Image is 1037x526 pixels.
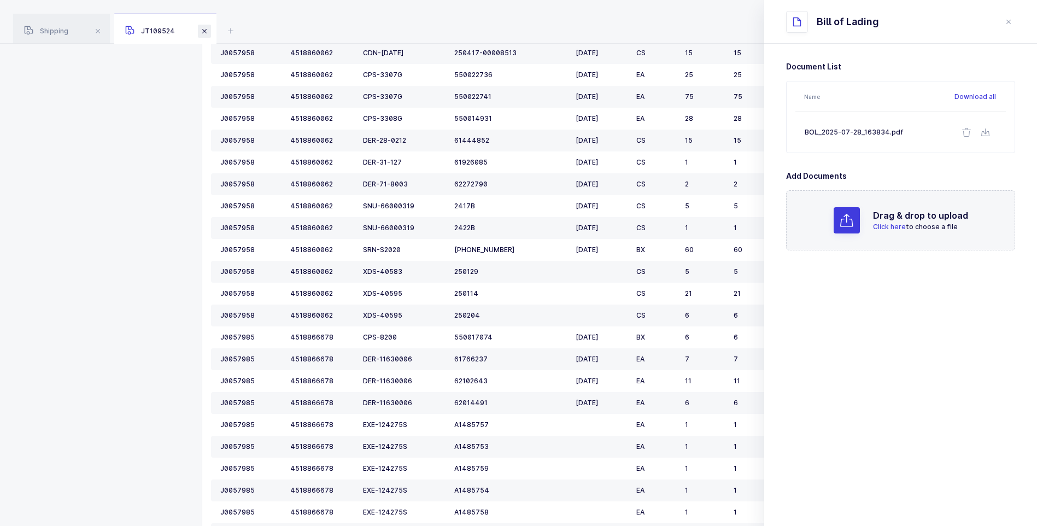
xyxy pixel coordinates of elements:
div: BOL_2025-07-28_163834.pdf [805,127,947,137]
div: EA [636,71,676,79]
div: XDS-40595 [363,289,446,298]
div: 15 [685,49,725,57]
div: 250417-00008513 [454,49,567,57]
div: 61766237 [454,355,567,364]
span: JT109524 [125,27,175,35]
div: J0057985 [220,399,282,407]
div: 1 [685,158,725,167]
div: 1 [734,508,774,517]
div: CS [636,136,676,145]
div: EA [636,92,676,101]
div: CS [636,267,676,276]
div: 62102643 [454,377,567,385]
div: 4518860062 [290,158,354,167]
div: CPS-3307G [363,92,446,101]
div: [DATE] [576,114,628,123]
div: 6 [734,311,774,320]
div: A1485758 [454,508,567,517]
div: 6 [685,399,725,407]
div: 5 [734,267,774,276]
div: 11 [734,377,774,385]
div: [DATE] [576,224,628,232]
div: 5 [685,202,725,211]
div: 4518866678 [290,333,354,342]
div: 1 [685,420,725,429]
div: SRN-S2020 [363,246,446,254]
div: J0057985 [220,508,282,517]
div: 4518860062 [290,180,354,189]
div: J0057958 [220,289,282,298]
div: 75 [685,92,725,101]
div: [DATE] [576,202,628,211]
button: close drawer [1002,15,1015,28]
span: Download all [954,91,996,102]
div: 6 [685,333,725,342]
div: [DATE] [576,92,628,101]
div: [DATE] [576,158,628,167]
div: J0057985 [220,355,282,364]
div: DER-28-0212 [363,136,446,145]
div: 4518860062 [290,311,354,320]
div: 550022736 [454,71,567,79]
div: 4518860062 [290,136,354,145]
div: XDS-40595 [363,311,446,320]
div: BX [636,333,676,342]
div: 1 [685,442,725,451]
div: [DATE] [576,333,628,342]
div: CPS-3307G [363,71,446,79]
div: CDN-[DATE] [363,49,446,57]
div: 4518860062 [290,267,354,276]
div: CS [636,202,676,211]
div: 7 [685,355,725,364]
div: 2 [734,180,774,189]
div: CS [636,158,676,167]
div: J0057958 [220,49,282,57]
div: CPS-8200 [363,333,446,342]
div: 4518860062 [290,202,354,211]
div: J0057958 [220,267,282,276]
div: 62272790 [454,180,567,189]
div: [DATE] [576,246,628,254]
div: 5 [734,202,774,211]
div: 550014931 [454,114,567,123]
span: Shipping [24,27,68,35]
div: CS [636,289,676,298]
div: Bill of Lading [817,15,879,28]
h3: Document List [786,61,1015,72]
div: DER-31-127 [363,158,446,167]
div: 5 [685,267,725,276]
div: DER-11630006 [363,377,446,385]
div: A1485754 [454,486,567,495]
div: 4518866678 [290,464,354,473]
div: 250114 [454,289,567,298]
div: J0057985 [220,486,282,495]
div: J0057958 [220,246,282,254]
div: J0057985 [220,377,282,385]
div: EA [636,114,676,123]
div: J0057958 [220,158,282,167]
div: J0057958 [220,202,282,211]
div: 75 [734,92,774,101]
div: 4518866678 [290,377,354,385]
div: [DATE] [576,399,628,407]
div: EA [636,377,676,385]
div: SNU-66000319 [363,224,446,232]
div: A1485757 [454,420,567,429]
div: 4518866678 [290,420,354,429]
div: EA [636,420,676,429]
div: 1 [734,464,774,473]
div: EA [636,464,676,473]
div: [PHONE_NUMBER] [454,246,567,254]
div: [DATE] [576,71,628,79]
div: 4518860062 [290,92,354,101]
div: 61444852 [454,136,567,145]
div: 25 [734,71,774,79]
div: 4518860062 [290,49,354,57]
h2: Drag & drop to upload [873,209,968,222]
div: CS [636,49,676,57]
div: EXE-124275S [363,464,446,473]
div: DER-11630006 [363,355,446,364]
div: CS [636,180,676,189]
div: 28 [734,114,774,123]
div: EA [636,442,676,451]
